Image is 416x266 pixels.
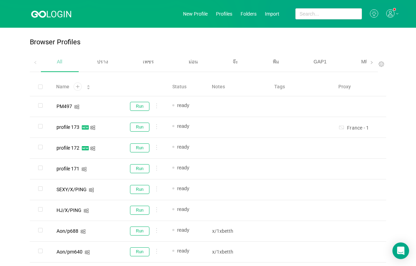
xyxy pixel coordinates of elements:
span: พีม [273,59,279,64]
div: SEXY/X/PING [57,187,87,192]
div: PM497 [57,104,72,109]
i: icon: caret-down [87,87,90,89]
span: Notes [212,83,225,90]
i: icon: windows [85,250,90,255]
button: Run [130,164,149,173]
div: Aon/p688 [57,229,78,233]
div: Sort [86,84,90,89]
div: All [41,53,78,71]
span: เพชร [143,59,154,64]
span: ready [177,123,189,129]
a: New Profile [183,11,208,17]
button: Run [130,227,149,236]
p: Browser Profiles [30,38,80,46]
span: ready [177,103,189,108]
i: icon: left [34,61,37,64]
button: Run [130,102,149,111]
span: ready [177,165,189,170]
input: Search for proxy... [347,125,369,131]
span: ready [177,206,189,212]
i: icon: right [370,61,373,64]
i: icon: windows [80,229,86,234]
button: Run [130,123,149,132]
i: icon: windows [90,125,95,130]
span: ready [177,144,189,150]
a: Folders [241,11,257,17]
p: x/1xbetth [212,248,263,255]
i: icon: windows [81,167,87,172]
span: GAP1 [314,59,327,64]
div: profile 172 [57,145,79,150]
sup: 1 [393,8,396,10]
a: Profiles [216,11,232,17]
i: icon: caret-up [87,84,90,86]
button: Run [130,185,149,194]
i: icon: windows [89,187,94,193]
span: ready [177,227,189,233]
span: ready [177,186,189,191]
span: ม่อน [189,59,198,64]
div: profile 173 [57,125,79,130]
button: Run [130,143,149,152]
span: ปราง [97,59,108,64]
i: icon: windows [90,146,95,151]
i: icon: windows [84,208,89,213]
span: ready [177,248,189,254]
a: Import [265,11,279,17]
p: x/1xbetth [212,228,263,234]
button: Run [130,206,149,215]
span: Status [172,83,187,90]
i: icon: windows [74,104,79,109]
div: profile 171 [57,166,79,171]
span: Tags [274,83,285,90]
div: Aon/pm640 [57,249,83,254]
div: HJ/X/PING [57,208,81,213]
div: Open Intercom Messenger [392,242,409,259]
input: Search... [295,8,362,19]
span: MR.K [361,59,373,64]
span: Proxy [338,83,351,90]
span: จ๊ะ [233,59,238,64]
button: Run [130,247,149,256]
span: Name [56,83,69,90]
